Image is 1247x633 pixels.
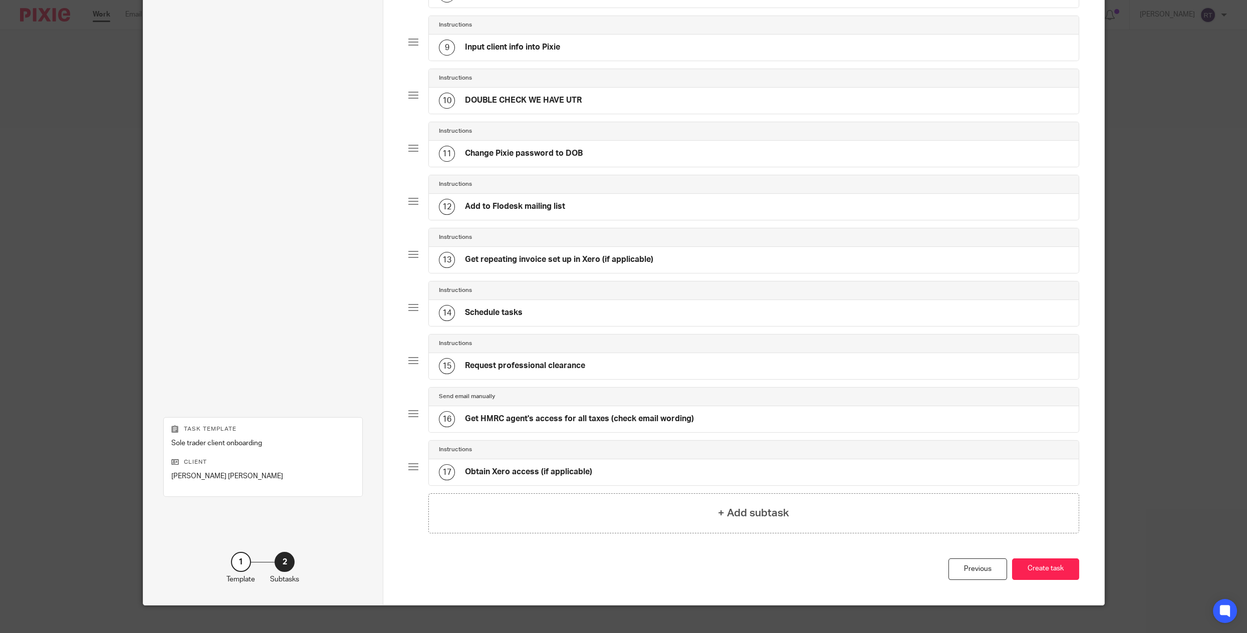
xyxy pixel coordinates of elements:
[226,574,255,584] p: Template
[439,93,455,109] div: 10
[439,305,455,321] div: 14
[439,180,472,188] h4: Instructions
[439,233,472,241] h4: Instructions
[439,286,472,294] h4: Instructions
[465,414,694,424] h4: Get HMRC agent's access for all taxes (check email wording)
[948,558,1007,580] div: Previous
[439,464,455,480] div: 17
[465,201,565,212] h4: Add to Flodesk mailing list
[439,146,455,162] div: 11
[718,505,789,521] h4: + Add subtask
[439,199,455,215] div: 12
[1012,558,1079,580] button: Create task
[439,358,455,374] div: 15
[439,340,472,348] h4: Instructions
[439,40,455,56] div: 9
[439,74,472,82] h4: Instructions
[439,252,455,268] div: 13
[465,307,523,318] h4: Schedule tasks
[231,552,251,572] div: 1
[439,21,472,29] h4: Instructions
[171,438,355,448] p: Sole trader client onboarding
[171,425,355,433] p: Task template
[171,471,355,481] p: [PERSON_NAME] [PERSON_NAME]
[171,458,355,466] p: Client
[465,95,582,106] h4: DOUBLE CHECK WE HAVE UTR
[439,393,495,401] h4: Send email manually
[439,411,455,427] div: 16
[465,254,653,265] h4: Get repeating invoice set up in Xero (if applicable)
[270,574,299,584] p: Subtasks
[439,446,472,454] h4: Instructions
[275,552,295,572] div: 2
[465,42,560,53] h4: Input client info into Pixie
[465,148,583,159] h4: Change Pixie password to DOB
[465,467,592,477] h4: Obtain Xero access (if applicable)
[465,361,585,371] h4: Request professional clearance
[439,127,472,135] h4: Instructions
